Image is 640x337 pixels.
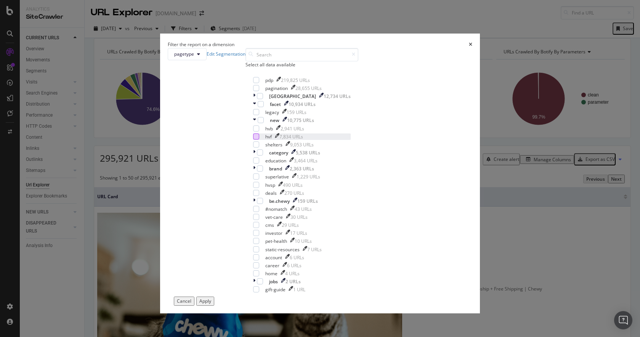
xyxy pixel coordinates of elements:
div: 43 URLs [295,206,312,212]
div: 5,538 URLs [296,149,320,156]
span: pagetype [174,51,194,57]
div: be.chewy [269,198,290,204]
div: cms [265,222,274,228]
div: pagination [265,85,288,91]
div: brand [269,165,282,172]
div: modal [160,34,480,313]
div: 17 URLs [290,230,307,236]
div: career [265,262,279,269]
div: shelters [265,141,282,148]
div: education [265,157,286,164]
div: 2,941 URLs [281,125,304,132]
div: 7,834 URLs [279,133,303,140]
div: 490 URLs [283,182,303,188]
div: 4 URLs [285,270,300,277]
div: 12,734 URLs [324,93,351,99]
div: legacy [265,109,279,116]
div: vet-care [265,214,283,220]
div: 1 URL [293,286,305,293]
div: Cancel [177,298,191,304]
button: Apply [196,297,214,305]
div: 6 URLs [290,254,304,261]
div: account [265,254,282,261]
div: Select all data available [245,61,358,68]
div: 29 URLs [282,222,299,228]
div: hvb [265,125,273,132]
div: gift-guide [265,286,286,293]
div: jobs [269,278,278,285]
div: times [469,41,472,48]
a: Edit Segmentation [207,51,245,57]
div: 1,229 URLs [297,173,320,180]
div: facet [270,101,281,108]
div: 3,464 URLs [294,157,318,164]
div: 6 URLs [287,262,302,269]
div: Filter the report on a dimension [168,41,234,48]
div: hvf [265,133,272,140]
input: Search [245,48,358,61]
div: 10,934 URLs [289,101,316,108]
div: 10,775 URLs [287,117,314,124]
div: 159 URLs [297,198,318,204]
div: hvsp [265,182,275,188]
div: superlative [265,173,289,180]
div: [GEOGRAPHIC_DATA] [269,93,316,99]
div: new [270,117,279,124]
div: pdp [265,77,273,83]
div: 2 URLs [286,278,301,285]
div: static-resources [265,246,300,253]
div: 7 URLs [307,246,322,253]
div: pet-health [265,238,287,244]
button: Cancel [174,297,194,305]
div: 219,825 URLs [281,77,310,83]
div: 28,655 URLs [295,85,322,91]
div: home [265,270,277,277]
div: 9,053 URLs [290,141,314,148]
div: category [269,149,288,156]
div: 30 URLs [290,214,308,220]
div: deals [265,190,277,196]
div: Open Intercom Messenger [614,311,632,329]
div: 10 URLs [295,238,312,244]
div: 2,363 URLs [290,165,314,172]
div: investor [265,230,282,236]
div: #nomatch [265,206,287,212]
div: 159 URLs [287,109,306,116]
div: Apply [199,298,211,304]
div: 270 URLs [284,190,304,196]
button: pagetype [168,48,207,60]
